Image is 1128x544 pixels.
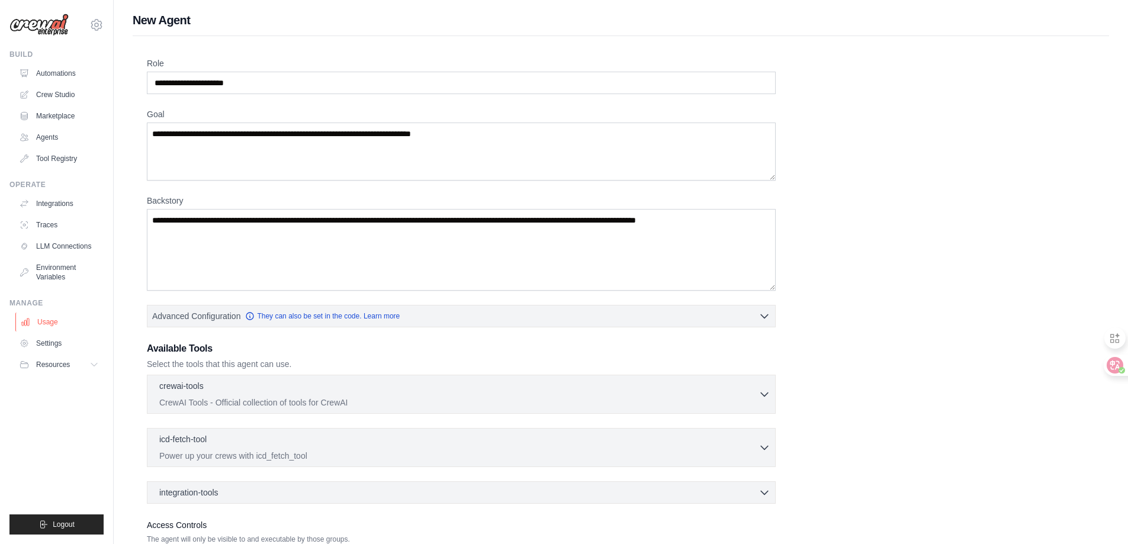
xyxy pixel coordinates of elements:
a: Marketplace [14,107,104,125]
button: crewai-tools CrewAI Tools - Official collection of tools for CrewAI [152,380,770,408]
button: integration-tools [152,487,770,498]
h3: Available Tools [147,342,776,356]
a: Automations [14,64,104,83]
h1: New Agent [133,12,1109,28]
span: Advanced Configuration [152,310,240,322]
a: Agents [14,128,104,147]
label: Backstory [147,195,776,207]
p: Select the tools that this agent can use. [147,358,776,370]
p: crewai-tools [159,380,204,392]
button: Resources [14,355,104,374]
p: The agent will only be visible to and executable by those groups. [147,535,776,544]
label: Goal [147,108,776,120]
span: Resources [36,360,70,369]
button: icd-fetch-tool Power up your crews with icd_fetch_tool [152,433,770,462]
div: Operate [9,180,104,189]
p: CrewAI Tools - Official collection of tools for CrewAI [159,397,759,408]
button: Logout [9,514,104,535]
a: Settings [14,334,104,353]
a: Usage [15,313,105,331]
p: icd-fetch-tool [159,433,207,445]
button: Advanced Configuration They can also be set in the code. Learn more [147,305,775,327]
a: Crew Studio [14,85,104,104]
a: Environment Variables [14,258,104,287]
span: Logout [53,520,75,529]
div: Build [9,50,104,59]
a: Tool Registry [14,149,104,168]
a: LLM Connections [14,237,104,256]
a: Traces [14,215,104,234]
a: They can also be set in the code. Learn more [245,311,400,321]
img: Logo [9,14,69,36]
a: Integrations [14,194,104,213]
p: Power up your crews with icd_fetch_tool [159,450,759,462]
span: integration-tools [159,487,218,498]
label: Role [147,57,776,69]
label: Access Controls [147,518,776,532]
div: Manage [9,298,104,308]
